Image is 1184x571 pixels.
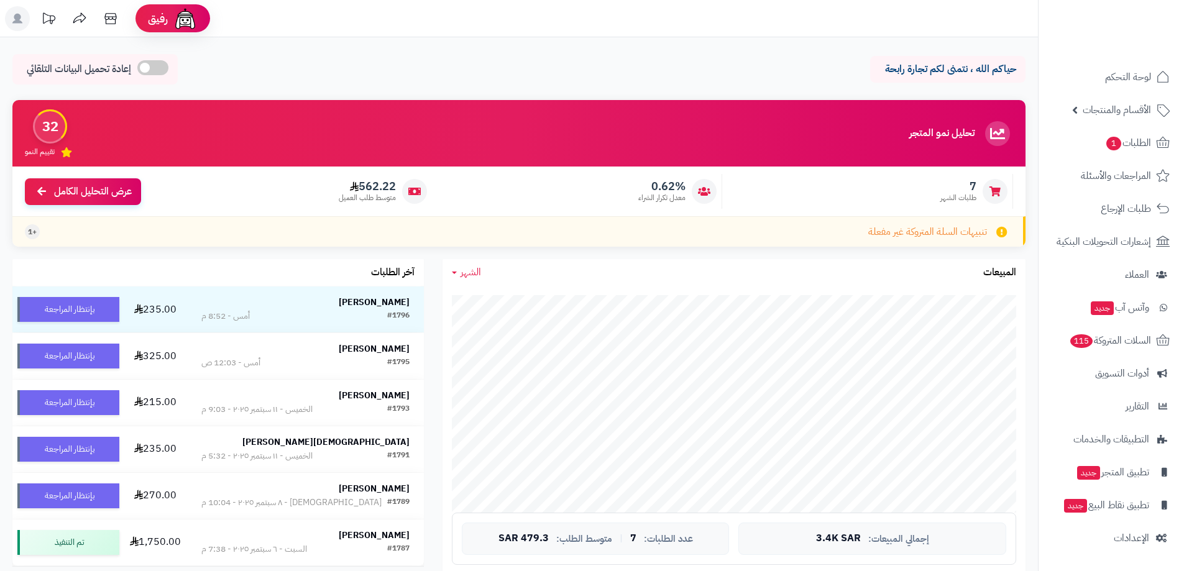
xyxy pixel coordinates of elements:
[1046,523,1177,553] a: الإعدادات
[124,473,186,519] td: 270.00
[1083,101,1151,119] span: الأقسام والمنتجات
[868,225,987,239] span: تنبيهات السلة المتروكة غير مفعلة
[17,437,119,462] div: بإنتظار المراجعة
[1046,194,1177,224] a: طلبات الإرجاع
[25,178,141,205] a: عرض التحليل الكامل
[644,534,693,544] span: عدد الطلبات:
[1091,301,1114,315] span: جديد
[339,296,410,309] strong: [PERSON_NAME]
[1063,496,1149,514] span: تطبيق نقاط البيع
[1046,293,1177,322] a: وآتس آبجديد
[371,267,415,278] h3: آخر الطلبات
[201,496,382,509] div: [DEMOGRAPHIC_DATA] - ٨ سبتمبر ٢٠٢٥ - 10:04 م
[339,482,410,495] strong: [PERSON_NAME]
[1081,167,1151,185] span: المراجعات والأسئلة
[387,310,410,322] div: #1796
[25,147,55,157] span: تقييم النمو
[1125,266,1149,283] span: العملاء
[201,357,260,369] div: أمس - 12:03 ص
[630,533,636,544] span: 7
[339,529,410,542] strong: [PERSON_NAME]
[1070,334,1093,348] span: 115
[1046,62,1177,92] a: لوحة التحكم
[17,483,119,508] div: بإنتظار المراجعة
[556,534,612,544] span: متوسط الطلب:
[339,389,410,402] strong: [PERSON_NAME]
[1095,365,1149,382] span: أدوات التسويق
[201,403,313,416] div: الخميس - ١١ سبتمبر ٢٠٢٥ - 9:03 م
[201,310,250,322] div: أمس - 8:52 م
[339,193,396,203] span: متوسط طلب العميل
[124,286,186,332] td: 235.00
[1105,134,1151,152] span: الطلبات
[387,543,410,555] div: #1787
[940,180,976,193] span: 7
[173,6,198,31] img: ai-face.png
[1046,391,1177,421] a: التقارير
[1046,128,1177,158] a: الطلبات1
[1046,326,1177,355] a: السلات المتروكة115
[909,128,975,139] h3: تحليل نمو المتجر
[339,180,396,193] span: 562.22
[387,357,410,369] div: #1795
[1046,161,1177,191] a: المراجعات والأسئلة
[33,6,64,34] a: تحديثات المنصة
[17,297,119,322] div: بإنتظار المراجعة
[1105,68,1151,86] span: لوحة التحكم
[124,426,186,472] td: 235.00
[387,496,410,509] div: #1789
[452,265,481,280] a: الشهر
[387,450,410,462] div: #1791
[1126,398,1149,415] span: التقارير
[27,62,131,76] span: إعادة تحميل البيانات التلقائي
[1046,359,1177,388] a: أدوات التسويق
[201,450,313,462] div: الخميس - ١١ سبتمبر ٢٠٢٥ - 5:32 م
[816,533,861,544] span: 3.4K SAR
[28,227,37,237] span: +1
[124,333,186,379] td: 325.00
[620,534,623,543] span: |
[1099,9,1172,35] img: logo-2.png
[1114,529,1149,547] span: الإعدادات
[638,180,686,193] span: 0.62%
[461,265,481,280] span: الشهر
[1077,466,1100,480] span: جديد
[1046,424,1177,454] a: التطبيقات والخدمات
[17,530,119,555] div: تم التنفيذ
[148,11,168,26] span: رفيق
[1106,137,1121,150] span: 1
[124,380,186,426] td: 215.00
[498,533,549,544] span: 479.3 SAR
[124,519,186,565] td: 1,750.00
[54,185,132,199] span: عرض التحليل الكامل
[1046,227,1177,257] a: إشعارات التحويلات البنكية
[1064,499,1087,513] span: جديد
[339,342,410,355] strong: [PERSON_NAME]
[983,267,1016,278] h3: المبيعات
[17,344,119,368] div: بإنتظار المراجعة
[940,193,976,203] span: طلبات الشهر
[1046,490,1177,520] a: تطبيق نقاط البيعجديد
[1090,299,1149,316] span: وآتس آب
[1076,464,1149,481] span: تطبيق المتجر
[1101,200,1151,217] span: طلبات الإرجاع
[638,193,686,203] span: معدل تكرار الشراء
[17,390,119,415] div: بإنتظار المراجعة
[879,62,1016,76] p: حياكم الله ، نتمنى لكم تجارة رابحة
[868,534,929,544] span: إجمالي المبيعات:
[242,436,410,449] strong: [DEMOGRAPHIC_DATA][PERSON_NAME]
[1046,457,1177,487] a: تطبيق المتجرجديد
[387,403,410,416] div: #1793
[1073,431,1149,448] span: التطبيقات والخدمات
[1057,233,1151,250] span: إشعارات التحويلات البنكية
[1046,260,1177,290] a: العملاء
[1069,332,1151,349] span: السلات المتروكة
[201,543,307,555] div: السبت - ٦ سبتمبر ٢٠٢٥ - 7:38 م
